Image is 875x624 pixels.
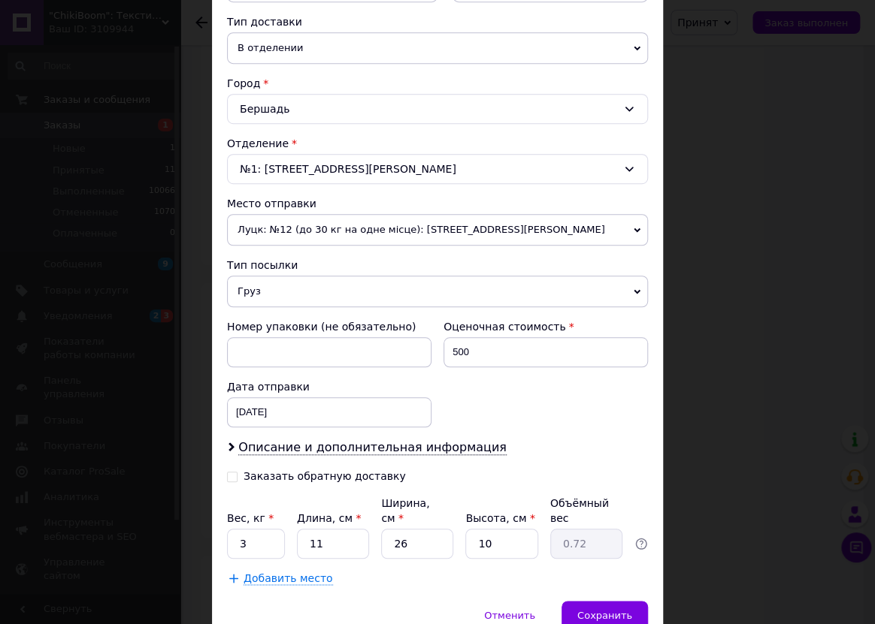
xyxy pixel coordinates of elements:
[297,512,361,524] label: Длина, см
[550,496,622,526] div: Объёмный вес
[227,76,648,91] div: Город
[227,197,316,210] span: Место отправки
[238,440,507,455] span: Описание и дополнительная информация
[227,136,648,151] div: Отделение
[227,512,274,524] label: Вес, кг
[227,154,648,184] div: №1: [STREET_ADDRESS][PERSON_NAME]
[227,259,298,271] span: Тип посылки
[244,572,333,585] span: Добавить место
[227,16,302,28] span: Тип доставки
[227,214,648,246] span: Луцк: №12 (до 30 кг на одне місце): [STREET_ADDRESS][PERSON_NAME]
[244,470,406,483] div: Заказать обратную доставку
[465,512,534,524] label: Высота, см
[381,497,429,524] label: Ширина, см
[227,379,431,394] div: Дата отправки
[227,319,431,334] div: Номер упаковки (не обязательно)
[577,610,632,621] span: Сохранить
[227,276,648,307] span: Груз
[227,32,648,64] span: В отделении
[484,610,535,621] span: Отменить
[227,94,648,124] div: Бершадь
[444,319,648,334] div: Оценочная стоимость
